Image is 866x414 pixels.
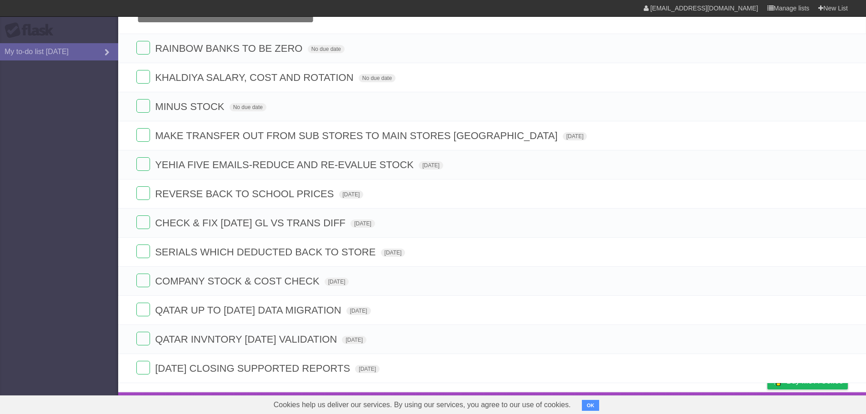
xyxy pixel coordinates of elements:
[355,365,380,373] span: [DATE]
[359,74,395,82] span: No due date
[136,244,150,258] label: Done
[136,186,150,200] label: Done
[136,274,150,287] label: Done
[155,334,339,345] span: QATAR INVNTORY [DATE] VALIDATION
[155,130,560,141] span: MAKE TRANSFER OUT FROM SUB STORES TO MAIN STORES [GEOGRAPHIC_DATA]
[791,394,848,412] a: Suggest a feature
[725,394,745,412] a: Terms
[308,45,345,53] span: No due date
[136,99,150,113] label: Done
[136,157,150,171] label: Done
[136,332,150,345] label: Done
[786,373,843,389] span: Buy me a coffee
[155,363,352,374] span: [DATE] CLOSING SUPPORTED REPORTS
[155,159,416,170] span: YEHIA FIVE EMAILS-REDUCE AND RE-EVALUE STOCK
[646,394,666,412] a: About
[136,128,150,142] label: Done
[136,361,150,374] label: Done
[756,394,779,412] a: Privacy
[563,132,587,140] span: [DATE]
[230,103,266,111] span: No due date
[676,394,713,412] a: Developers
[136,41,150,55] label: Done
[155,246,378,258] span: SERIALS WHICH DEDUCTED BACK TO STORE
[155,72,355,83] span: KHALDIYA SALARY, COST AND ROTATION
[350,219,375,228] span: [DATE]
[155,304,344,316] span: QATAR UP TO [DATE] DATA MIGRATION
[155,101,226,112] span: MINUS STOCK
[136,70,150,84] label: Done
[5,22,59,39] div: Flask
[381,249,405,257] span: [DATE]
[265,396,580,414] span: Cookies help us deliver our services. By using our services, you agree to our use of cookies.
[155,43,305,54] span: RAINBOW BANKS TO BE ZERO
[155,188,336,200] span: REVERSE BACK TO SCHOOL PRICES
[155,217,348,229] span: CHECK & FIX [DATE] GL VS TRANS DIFF
[342,336,366,344] span: [DATE]
[419,161,443,170] span: [DATE]
[155,275,321,287] span: COMPANY STOCK & COST CHECK
[346,307,371,315] span: [DATE]
[582,400,600,411] button: OK
[136,303,150,316] label: Done
[339,190,364,199] span: [DATE]
[136,215,150,229] label: Done
[325,278,349,286] span: [DATE]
